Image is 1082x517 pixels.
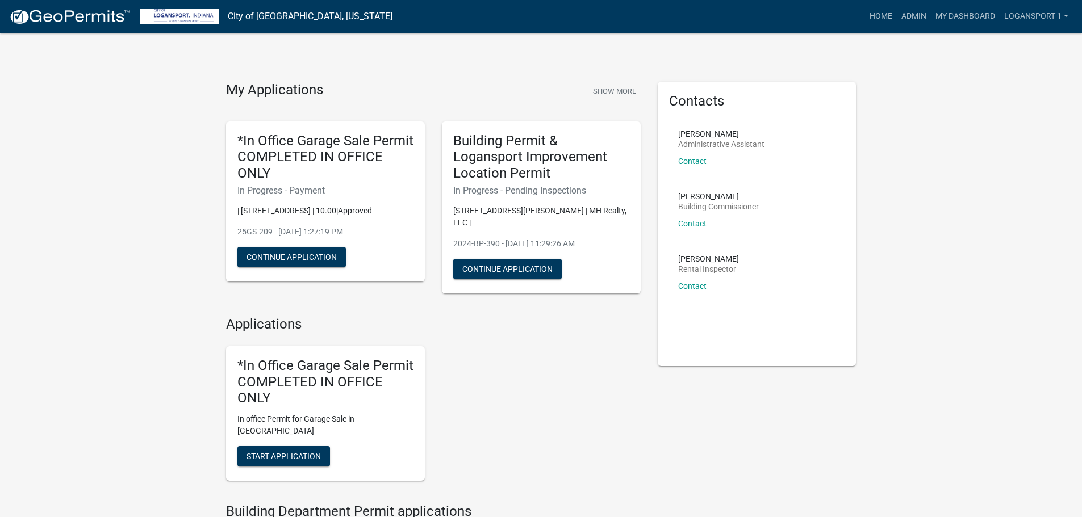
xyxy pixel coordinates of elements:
h4: My Applications [226,82,323,99]
p: [PERSON_NAME] [678,192,759,200]
span: Start Application [247,452,321,461]
img: City of Logansport, Indiana [140,9,219,24]
a: Contact [678,281,707,291]
a: Home [865,6,897,27]
p: 25GS-209 - [DATE] 1:27:19 PM [237,226,413,238]
h5: *In Office Garage Sale Permit COMPLETED IN OFFICE ONLY [237,358,413,406]
button: Continue Application [237,247,346,267]
p: 2024-BP-390 - [DATE] 11:29:26 AM [453,238,629,250]
p: Rental Inspector [678,265,739,273]
h4: Applications [226,316,641,333]
a: Contact [678,157,707,166]
p: Building Commissioner [678,203,759,211]
p: Administrative Assistant [678,140,764,148]
a: City of [GEOGRAPHIC_DATA], [US_STATE] [228,7,392,26]
h5: *In Office Garage Sale Permit COMPLETED IN OFFICE ONLY [237,133,413,182]
p: | [STREET_ADDRESS] | 10.00|Approved [237,205,413,217]
p: In office Permit for Garage Sale in [GEOGRAPHIC_DATA] [237,413,413,437]
a: Admin [897,6,931,27]
a: Contact [678,219,707,228]
p: [PERSON_NAME] [678,255,739,263]
h6: In Progress - Pending Inspections [453,185,629,196]
h6: In Progress - Payment [237,185,413,196]
button: Continue Application [453,259,562,279]
h5: Contacts [669,93,845,110]
a: Logansport 1 [1000,6,1073,27]
a: My Dashboard [931,6,1000,27]
button: Show More [588,82,641,100]
p: [STREET_ADDRESS][PERSON_NAME] | MH Realty, LLC | [453,205,629,229]
button: Start Application [237,446,330,466]
p: [PERSON_NAME] [678,130,764,138]
h5: Building Permit & Logansport Improvement Location Permit [453,133,629,182]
